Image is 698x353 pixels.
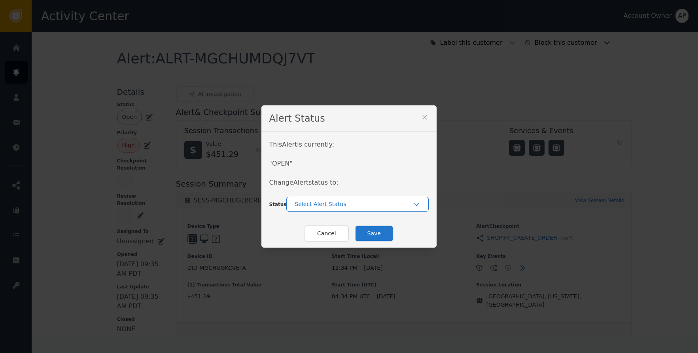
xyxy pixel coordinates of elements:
span: Change Alert status to: [269,179,339,186]
div: Alert Status [261,105,437,132]
span: " OPEN " [269,160,293,167]
button: Cancel [305,225,348,242]
span: Status [269,202,287,207]
span: This Alert is currently: [269,141,335,148]
button: Select Alert Status [286,197,429,212]
div: Select Alert Status [295,200,412,208]
button: Save [355,225,393,242]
